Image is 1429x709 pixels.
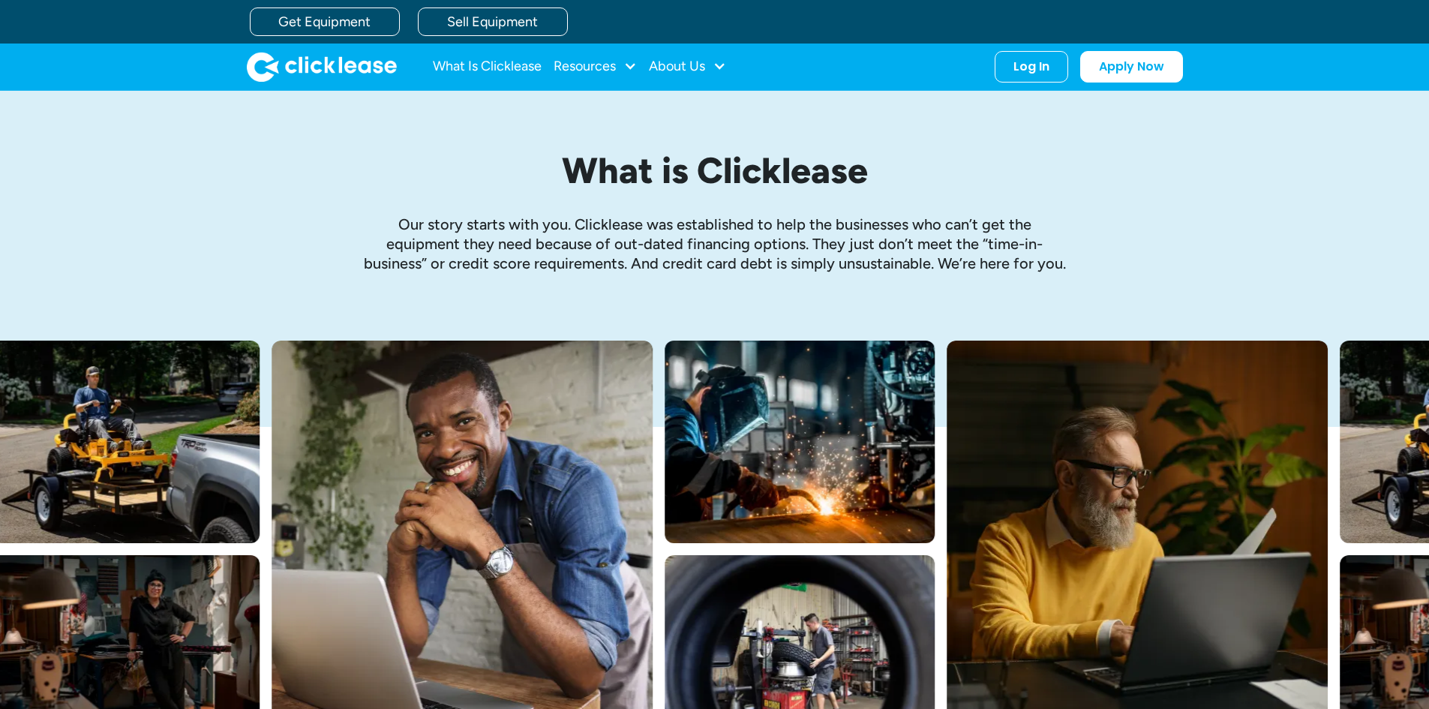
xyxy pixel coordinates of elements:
a: What Is Clicklease [433,52,542,82]
a: Apply Now [1080,51,1183,83]
a: Sell Equipment [418,8,568,36]
div: Log In [1013,59,1049,74]
a: home [247,52,397,82]
a: Get Equipment [250,8,400,36]
img: Clicklease logo [247,52,397,82]
div: Resources [554,52,637,82]
div: About Us [649,52,726,82]
p: Our story starts with you. Clicklease was established to help the businesses who can’t get the eq... [362,215,1067,273]
img: A welder in a large mask working on a large pipe [665,341,935,543]
h1: What is Clicklease [362,151,1067,191]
